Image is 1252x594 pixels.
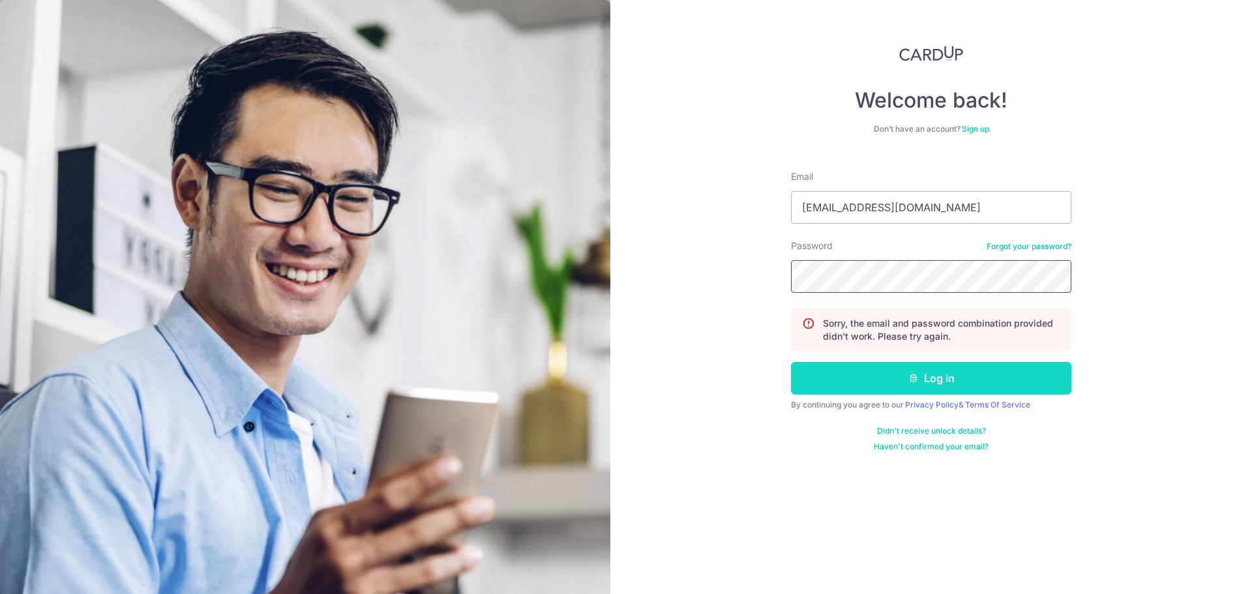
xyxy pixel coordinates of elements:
div: Don’t have an account? [791,124,1071,134]
p: Sorry, the email and password combination provided didn't work. Please try again. [823,317,1060,343]
a: Haven't confirmed your email? [874,441,989,452]
label: Password [791,239,833,252]
a: Didn't receive unlock details? [877,426,986,436]
a: Privacy Policy [905,400,959,409]
h4: Welcome back! [791,87,1071,113]
button: Log in [791,362,1071,394]
div: By continuing you agree to our & [791,400,1071,410]
a: Terms Of Service [965,400,1030,409]
input: Enter your Email [791,191,1071,224]
img: CardUp Logo [899,46,963,61]
label: Email [791,170,813,183]
a: Forgot your password? [987,241,1071,252]
a: Sign up [962,124,989,134]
